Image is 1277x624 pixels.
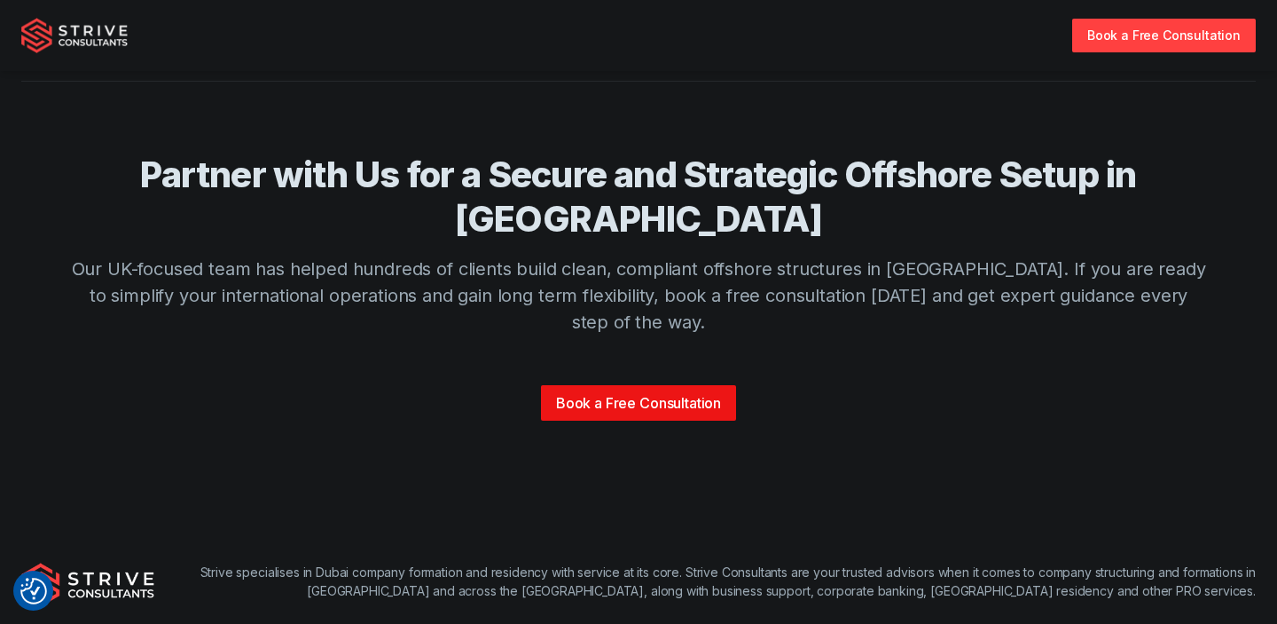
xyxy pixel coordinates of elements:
button: Consent Preferences [20,578,47,604]
img: Strive Consultants [21,18,128,53]
p: Our UK-focused team has helped hundreds of clients build clean, compliant offshore structures in ... [71,256,1206,336]
p: Strive specialises in Dubai company formation and residency with service at its core. Strive Cons... [154,563,1256,600]
a: Book a Free Consultation [541,385,736,421]
h4: Partner with Us for a Secure and Strategic Offshore Setup in [GEOGRAPHIC_DATA] [71,153,1206,241]
a: Book a Free Consultation [1072,19,1256,51]
img: Revisit consent button [20,578,47,604]
img: Strive Consultants [21,563,154,607]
